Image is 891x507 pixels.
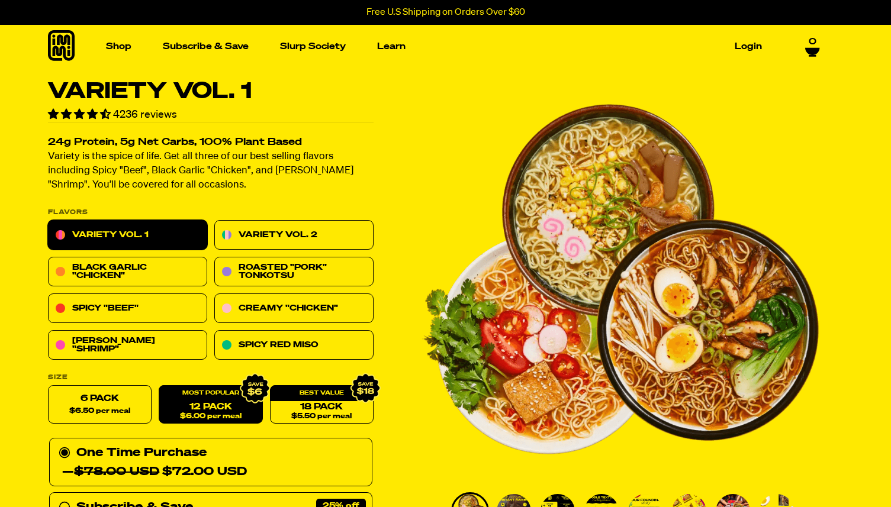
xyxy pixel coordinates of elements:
[48,294,207,324] a: Spicy "Beef"
[805,37,820,57] a: 0
[59,444,363,482] div: One Time Purchase
[48,138,374,148] h2: 24g Protein, 5g Net Carbs, 100% Plant Based
[214,331,374,360] a: Spicy Red Miso
[730,37,767,56] a: Login
[269,386,373,424] a: 18 Pack$5.50 per meal
[48,331,207,360] a: [PERSON_NAME] "Shrimp"
[48,257,207,287] a: Black Garlic "Chicken"
[48,109,113,120] span: 4.55 stars
[422,80,819,478] img: Variety Vol. 1
[101,37,136,56] a: Shop
[48,386,152,424] label: 6 Pack
[291,413,352,421] span: $5.50 per meal
[214,257,374,287] a: Roasted "Pork" Tonkotsu
[62,463,247,482] div: —
[366,7,525,18] p: Free U.S Shipping on Orders Over $60
[48,150,374,193] p: Variety is the spice of life. Get all three of our best selling flavors including Spicy "Beef", B...
[422,80,819,478] div: PDP main carousel
[74,466,247,478] span: $72.00 USD
[48,374,374,381] label: Size
[69,408,130,415] span: $6.50 per meal
[179,413,241,421] span: $6.00 per meal
[422,80,819,478] li: 1 of 8
[214,294,374,324] a: Creamy "Chicken"
[159,386,262,424] a: 12 Pack$6.00 per meal
[158,37,253,56] a: Subscribe & Save
[48,221,207,250] a: Variety Vol. 1
[101,25,767,68] nav: Main navigation
[48,80,374,103] h1: Variety Vol. 1
[372,37,410,56] a: Learn
[809,37,816,47] span: 0
[48,209,374,216] p: Flavors
[113,109,177,120] span: 4236 reviews
[74,466,159,478] del: $78.00 USD
[275,37,350,56] a: Slurp Society
[214,221,374,250] a: Variety Vol. 2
